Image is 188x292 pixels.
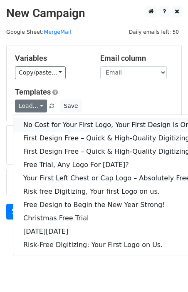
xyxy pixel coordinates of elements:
[6,204,34,220] a: Send
[15,100,47,112] a: Load...
[15,54,88,63] h5: Variables
[15,87,51,96] a: Templates
[6,29,71,35] small: Google Sheet:
[44,29,71,35] a: MergeMail
[126,27,182,37] span: Daily emails left: 50
[100,54,173,63] h5: Email column
[15,66,66,79] a: Copy/paste...
[60,100,82,112] button: Save
[6,6,182,20] h2: New Campaign
[126,29,182,35] a: Daily emails left: 50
